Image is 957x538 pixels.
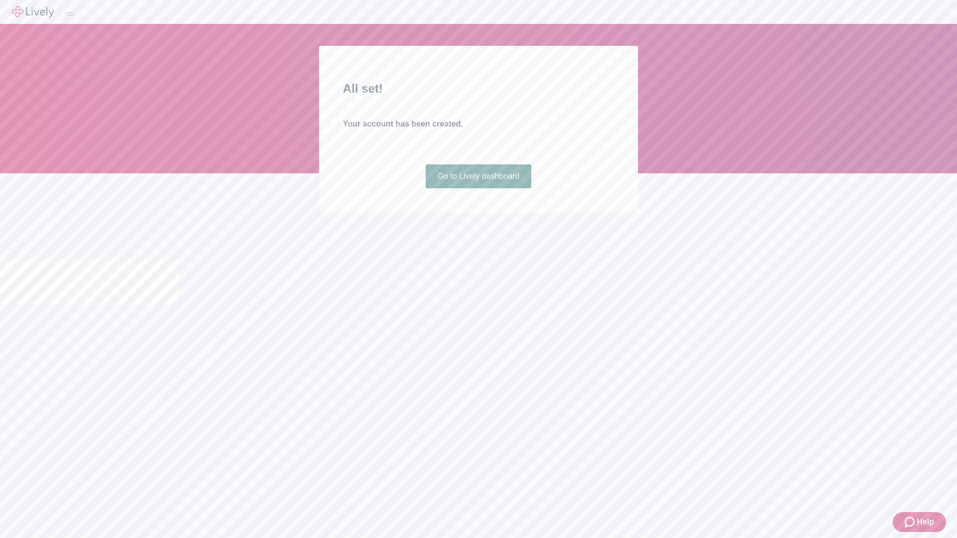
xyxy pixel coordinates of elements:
[426,164,532,188] a: Go to Lively dashboard
[917,516,934,528] span: Help
[343,80,614,98] h2: All set!
[12,6,54,18] img: Lively
[66,12,74,15] button: Log out
[343,118,614,130] h4: Your account has been created.
[893,512,946,532] button: Zendesk support iconHelp
[905,516,917,528] svg: Zendesk support icon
